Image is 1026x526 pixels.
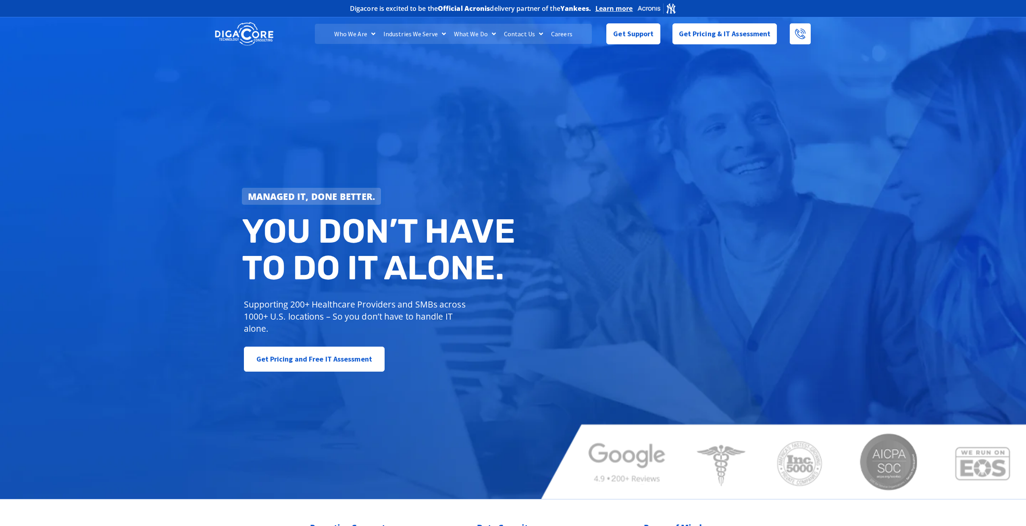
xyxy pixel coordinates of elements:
a: Get Pricing & IT Assessment [672,23,777,44]
a: Who We Are [330,24,379,44]
span: Get Pricing & IT Assessment [679,26,771,42]
img: DigaCore Technology Consulting [215,21,273,47]
span: Get Pricing and Free IT Assessment [256,351,372,367]
h2: Digacore is excited to be the delivery partner of the [350,5,591,12]
b: Official Acronis [438,4,490,13]
a: Contact Us [500,24,547,44]
a: Learn more [595,4,633,12]
strong: Managed IT, done better. [248,190,375,202]
a: Get Pricing and Free IT Assessment [244,347,385,372]
span: Get Support [613,26,653,42]
p: Supporting 200+ Healthcare Providers and SMBs across 1000+ U.S. locations – So you don’t have to ... [244,298,469,335]
a: Managed IT, done better. [242,188,381,205]
b: Yankees. [560,4,591,13]
a: Industries We Serve [379,24,450,44]
a: Careers [547,24,576,44]
img: Acronis [637,2,676,14]
nav: Menu [315,24,591,44]
a: What We Do [450,24,500,44]
a: Get Support [606,23,660,44]
h2: You don’t have to do IT alone. [242,213,519,287]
